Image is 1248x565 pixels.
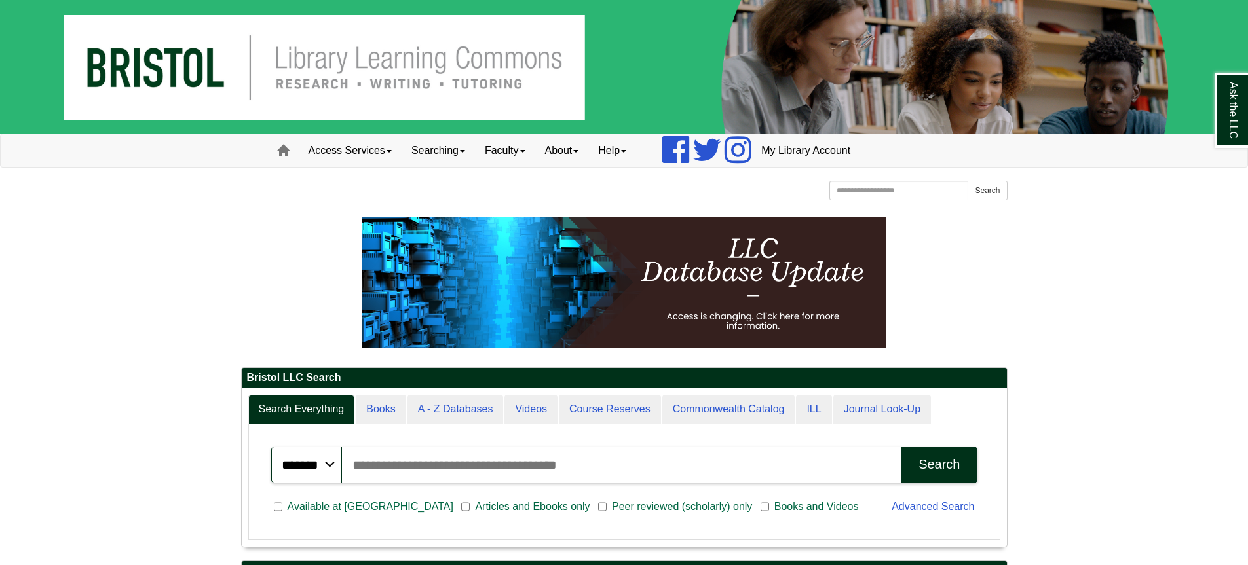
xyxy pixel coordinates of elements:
[796,395,831,424] a: ILL
[892,501,974,512] a: Advanced Search
[356,395,406,424] a: Books
[769,499,864,515] span: Books and Videos
[751,134,860,167] a: My Library Account
[535,134,589,167] a: About
[607,499,757,515] span: Peer reviewed (scholarly) only
[901,447,977,483] button: Search
[598,501,607,513] input: Peer reviewed (scholarly) only
[833,395,931,424] a: Journal Look-Up
[362,217,886,348] img: HTML tutorial
[475,134,535,167] a: Faculty
[470,499,595,515] span: Articles and Ebooks only
[559,395,661,424] a: Course Reserves
[588,134,636,167] a: Help
[274,501,282,513] input: Available at [GEOGRAPHIC_DATA]
[248,395,355,424] a: Search Everything
[299,134,402,167] a: Access Services
[761,501,769,513] input: Books and Videos
[504,395,558,424] a: Videos
[662,395,795,424] a: Commonwealth Catalog
[402,134,475,167] a: Searching
[282,499,459,515] span: Available at [GEOGRAPHIC_DATA]
[461,501,470,513] input: Articles and Ebooks only
[968,181,1007,200] button: Search
[918,457,960,472] div: Search
[407,395,504,424] a: A - Z Databases
[242,368,1007,388] h2: Bristol LLC Search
